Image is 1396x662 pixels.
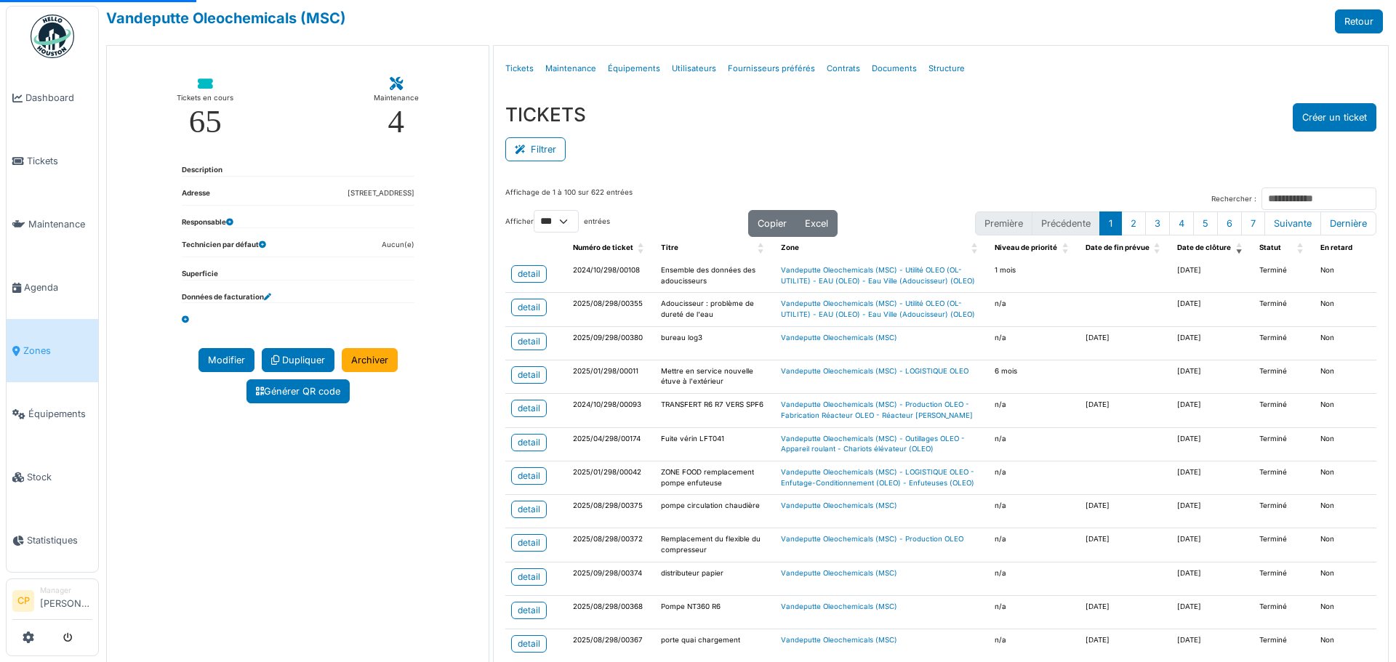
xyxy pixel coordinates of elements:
a: Dupliquer [262,348,334,372]
td: [DATE] [1080,326,1172,360]
td: n/a [989,461,1080,494]
td: n/a [989,528,1080,562]
td: 2025/01/298/00011 [567,360,656,393]
a: Retour [1335,9,1383,33]
td: Terminé [1253,528,1315,562]
a: detail [511,534,547,552]
td: 2025/09/298/00380 [567,326,656,360]
td: Non [1315,427,1376,461]
td: TRANSFERT R6 R7 VERS SPF6 [655,394,774,427]
button: Copier [748,210,796,237]
a: Zones [7,319,98,382]
div: detail [518,469,540,483]
span: Dashboard [25,91,92,105]
td: Terminé [1253,259,1315,293]
td: Terminé [1253,562,1315,595]
div: detail [518,402,540,415]
dt: Technicien par défaut [182,240,266,257]
button: 5 [1193,211,1218,235]
h3: TICKETS [505,103,586,126]
a: Vandeputte Oleochemicals (MSC) - LOGISTIQUE OLEO [781,367,968,375]
a: Générer QR code [246,379,350,403]
a: Vandeputte Oleochemicals (MSC) - Utilité OLEO (OL-UTILITE) - EAU (OLEO) - Eau Ville (Adoucisseur)... [781,266,975,285]
td: [DATE] [1171,259,1253,293]
dt: Superficie [182,269,218,280]
td: Terminé [1253,427,1315,461]
a: detail [511,467,547,485]
a: Équipements [602,52,666,86]
td: n/a [989,326,1080,360]
td: Terminé [1253,360,1315,393]
a: Documents [866,52,923,86]
dd: [STREET_ADDRESS] [348,188,414,199]
td: [DATE] [1080,595,1172,629]
div: detail [518,267,540,280]
a: Vandeputte Oleochemicals (MSC) [781,602,897,610]
button: 3 [1145,211,1170,235]
a: detail [511,366,547,384]
a: Vandeputte Oleochemicals (MSC) [106,9,346,27]
a: Agenda [7,256,98,319]
span: Date de clôture: Activate to remove sorting [1236,237,1245,259]
a: Vandeputte Oleochemicals (MSC) - Utilité OLEO (OL-UTILITE) - EAU (OLEO) - Eau Ville (Adoucisseur)... [781,299,975,318]
td: Terminé [1253,293,1315,326]
button: 2 [1121,211,1146,235]
td: Ensemble des données des adoucisseurs [655,259,774,293]
td: Adoucisseur : problème de dureté de l'eau [655,293,774,326]
a: CP Manager[PERSON_NAME] [12,585,92,620]
a: detail [511,333,547,350]
td: Non [1315,259,1376,293]
td: n/a [989,562,1080,595]
div: detail [518,301,540,314]
td: Mettre en service nouvelle étuve à l'extérieur [655,360,774,393]
td: 2025/08/298/00367 [567,629,656,662]
td: Non [1315,595,1376,629]
td: Non [1315,528,1376,562]
dt: Adresse [182,188,210,205]
td: [DATE] [1171,326,1253,360]
div: Maintenance [374,91,419,105]
a: Maintenance [7,193,98,256]
td: distributeur papier [655,562,774,595]
a: Tickets [7,129,98,193]
span: Niveau de priorité [995,243,1057,251]
div: detail [518,503,540,516]
button: 7 [1241,211,1265,235]
button: 6 [1217,211,1242,235]
a: detail [511,568,547,586]
div: detail [518,335,540,348]
div: detail [518,436,540,449]
td: 6 mois [989,360,1080,393]
img: Badge_color-CXgf-gQk.svg [31,15,74,58]
a: Maintenance [539,52,602,86]
dt: Données de facturation [182,292,271,303]
td: Terminé [1253,629,1315,662]
nav: pagination [975,211,1376,235]
td: [DATE] [1080,629,1172,662]
td: Non [1315,461,1376,494]
div: detail [518,570,540,584]
td: [DATE] [1171,293,1253,326]
td: 2025/04/298/00174 [567,427,656,461]
td: [DATE] [1080,528,1172,562]
select: Afficherentrées [534,210,579,233]
td: n/a [989,394,1080,427]
a: Utilisateurs [666,52,722,86]
a: Contrats [821,52,866,86]
dt: Responsable [182,217,233,228]
a: detail [511,265,547,283]
td: Remplacement du flexible du compresseur [655,528,774,562]
td: Non [1315,326,1376,360]
span: Copier [758,218,787,229]
span: Statut [1259,243,1281,251]
td: Non [1315,394,1376,427]
a: Vandeputte Oleochemicals (MSC) [781,501,897,509]
a: Vandeputte Oleochemicals (MSC) [781,569,897,577]
a: Structure [923,52,971,86]
span: Zone: Activate to sort [971,237,980,259]
td: Terminé [1253,495,1315,528]
span: Tickets [27,154,92,168]
td: Non [1315,360,1376,393]
a: detail [511,635,547,653]
td: [DATE] [1171,595,1253,629]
